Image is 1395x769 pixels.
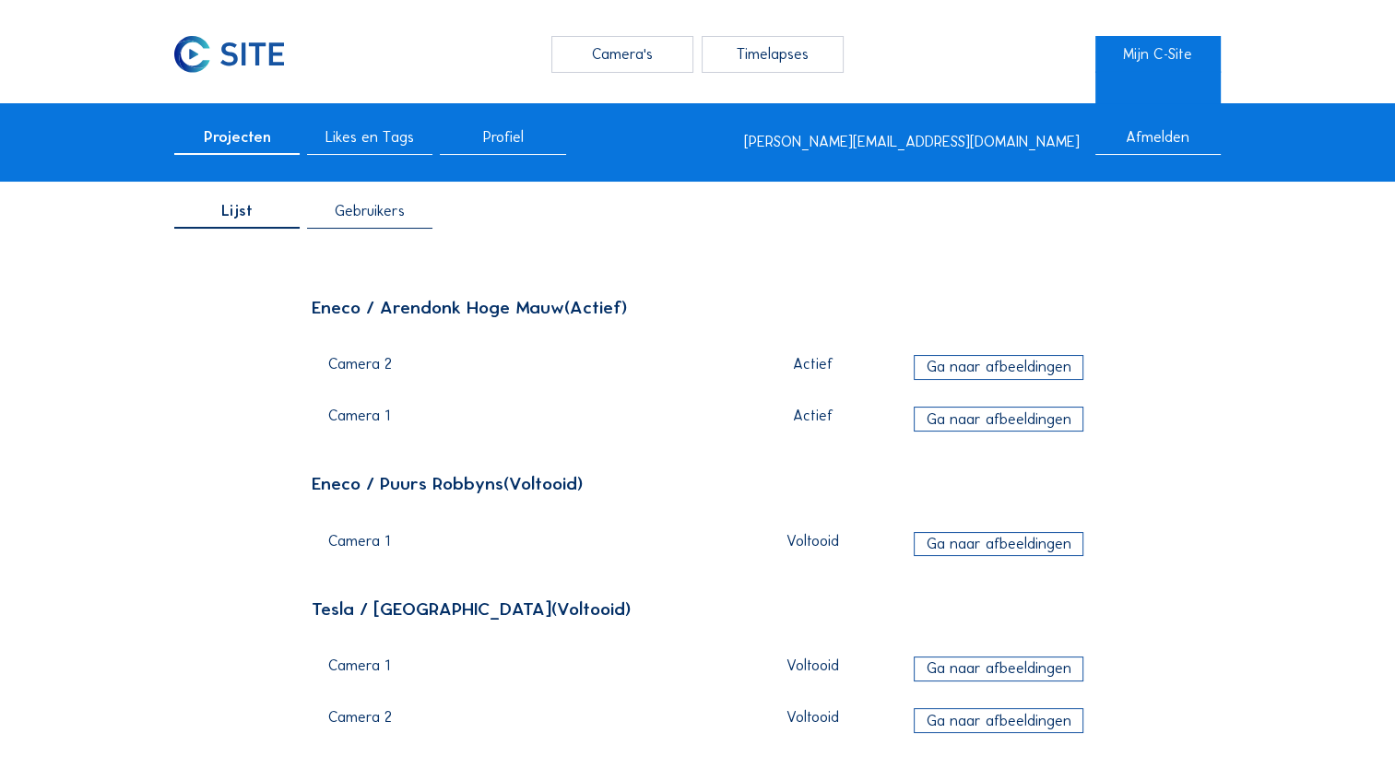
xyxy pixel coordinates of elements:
[335,204,405,219] span: Gebruikers
[744,135,1080,149] div: [PERSON_NAME][EMAIL_ADDRESS][DOMAIN_NAME]
[723,658,904,673] div: Voltooid
[723,710,904,725] div: Voltooid
[312,600,1083,619] div: Tesla / [GEOGRAPHIC_DATA]
[325,130,414,145] span: Likes en Tags
[702,36,844,73] div: Timelapses
[551,36,693,73] div: Camera's
[551,597,631,620] span: (Voltooid)
[503,472,583,494] span: (Voltooid)
[312,299,1083,317] div: Eneco / Arendonk Hoge Mauw
[914,708,1083,733] div: Ga naar afbeeldingen
[328,710,711,736] div: Camera 2
[723,357,904,372] div: Actief
[204,130,271,145] span: Projecten
[723,534,904,549] div: Voltooid
[328,534,711,560] div: Camera 1
[312,475,1083,493] div: Eneco / Puurs Robbyns
[328,408,711,434] div: Camera 1
[914,355,1083,380] div: Ga naar afbeeldingen
[483,130,524,145] span: Profiel
[564,296,627,318] span: (Actief)
[723,408,904,423] div: Actief
[174,36,300,73] a: C-SITE Logo
[328,357,711,383] div: Camera 2
[914,407,1083,432] div: Ga naar afbeeldingen
[1095,36,1221,73] a: Mijn C-Site
[174,36,284,73] img: C-SITE Logo
[221,204,253,219] span: Lijst
[1095,130,1221,155] div: Afmelden
[914,657,1083,681] div: Ga naar afbeeldingen
[328,658,711,684] div: Camera 1
[914,532,1083,557] div: Ga naar afbeeldingen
